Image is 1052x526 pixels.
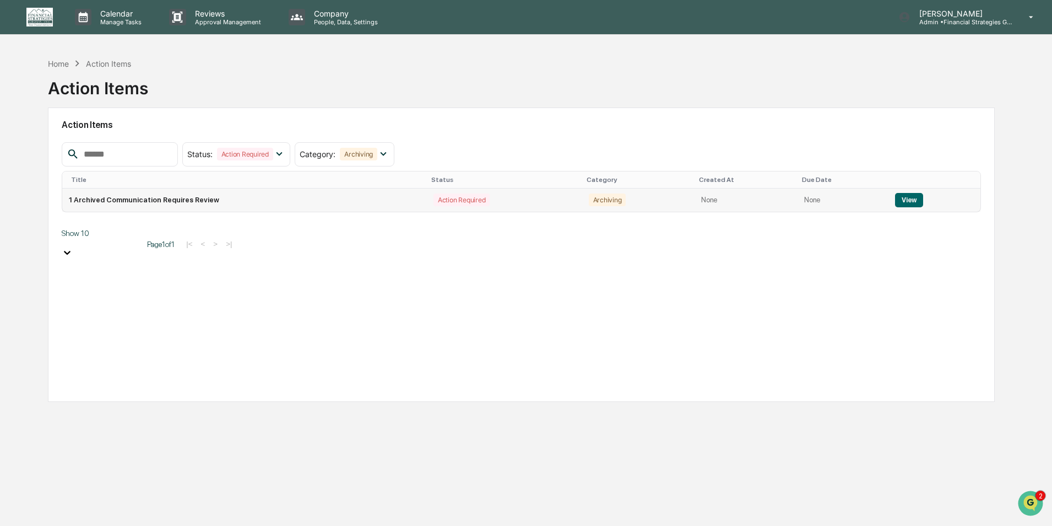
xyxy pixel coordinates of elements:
button: View [895,193,923,207]
a: View [895,196,923,204]
img: 1746055101610-c473b297-6a78-478c-a979-82029cc54cd1 [22,151,31,159]
img: 1746055101610-c473b297-6a78-478c-a979-82029cc54cd1 [22,180,31,189]
p: Admin • Financial Strategies Group (FSG) [910,18,1013,26]
div: Past conversations [11,122,74,131]
span: [PERSON_NAME] [34,180,89,189]
img: Jack Rasmussen [11,139,29,157]
span: [DATE] [97,150,120,159]
span: Attestations [91,226,137,237]
a: Powered byPylon [78,273,133,282]
p: Calendar [91,9,147,18]
button: Start new chat [187,88,200,101]
img: logo [26,8,53,26]
a: 🔎Data Lookup [7,242,74,262]
div: Action Items [86,59,131,68]
div: Category [587,176,691,184]
img: 8933085812038_c878075ebb4cc5468115_72.jpg [23,84,43,104]
iframe: Open customer support [1017,490,1046,519]
a: 🖐️Preclearance [7,221,75,241]
div: Show 10 [62,229,139,238]
button: > [210,239,221,249]
div: 🔎 [11,248,20,256]
td: None [695,189,798,212]
button: >| [223,239,235,249]
button: |< [183,239,196,249]
span: • [91,180,95,189]
div: Due Date [802,176,884,184]
span: Data Lookup [22,246,69,257]
span: • [91,150,95,159]
div: Action Required [433,194,490,206]
button: See all [171,120,200,133]
p: Company [305,9,383,18]
td: None [798,189,888,212]
div: Start new chat [50,84,181,95]
h2: Action Items [62,120,981,130]
div: Home [48,59,69,68]
p: Reviews [186,9,267,18]
img: 1746055101610-c473b297-6a78-478c-a979-82029cc54cd1 [11,84,31,104]
span: Category : [300,149,335,159]
p: How can we help? [11,23,200,41]
p: Approval Management [186,18,267,26]
div: Status [431,176,578,184]
div: 🖐️ [11,227,20,235]
a: 🗄️Attestations [75,221,141,241]
div: We're available if you need us! [50,95,151,104]
span: Preclearance [22,226,71,237]
span: Status : [187,149,213,159]
p: People, Data, Settings [305,18,383,26]
p: Manage Tasks [91,18,147,26]
td: 1 Archived Communication Requires Review [62,189,427,212]
div: Action Required [217,148,273,160]
span: Page 1 of 1 [147,240,175,249]
p: [PERSON_NAME] [910,9,1013,18]
button: < [198,239,209,249]
div: Archiving [340,148,377,160]
img: Jack Rasmussen [11,169,29,187]
div: 🗄️ [80,227,89,235]
span: Pylon [110,273,133,282]
span: [PERSON_NAME] [34,150,89,159]
span: [DATE] [97,180,120,189]
div: Action Items [48,69,148,98]
div: Archiving [589,194,626,206]
div: Title [71,176,422,184]
div: Created At [699,176,793,184]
